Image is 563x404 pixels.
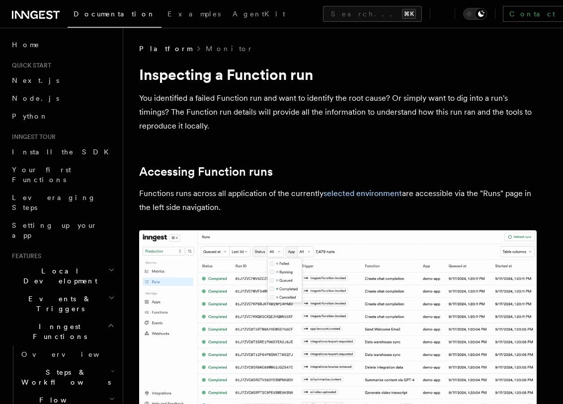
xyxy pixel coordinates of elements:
[8,290,117,318] button: Events & Triggers
[139,66,537,83] h1: Inspecting a Function run
[8,318,117,345] button: Inngest Functions
[8,252,41,260] span: Features
[167,10,221,18] span: Examples
[12,166,71,184] span: Your first Functions
[139,44,192,54] span: Platform
[8,36,117,54] a: Home
[8,107,117,125] a: Python
[17,345,117,363] a: Overview
[8,294,108,314] span: Events & Triggers
[139,165,273,179] a: Accessing Function runs
[8,216,117,244] a: Setting up your app
[12,76,59,84] span: Next.js
[139,187,537,214] p: Functions runs across all application of the currently are accessible via the "Runs" page in the ...
[206,44,253,54] a: Monitor
[8,262,117,290] button: Local Development
[8,62,51,69] span: Quick start
[463,8,487,20] button: Toggle dark mode
[74,10,156,18] span: Documentation
[12,94,59,102] span: Node.js
[12,221,97,239] span: Setting up your app
[12,148,115,156] span: Install the SDK
[8,189,117,216] a: Leveraging Steps
[161,3,227,27] a: Examples
[8,161,117,189] a: Your first Functions
[227,3,291,27] a: AgentKit
[323,6,422,22] button: Search...⌘K
[17,363,117,391] button: Steps & Workflows
[21,350,124,358] span: Overview
[8,89,117,107] a: Node.js
[8,71,117,89] a: Next.js
[139,91,537,133] p: You identified a failed Function run and want to identify the root cause? Or simply want to dig i...
[12,112,48,120] span: Python
[12,40,40,50] span: Home
[8,133,56,141] span: Inngest tour
[323,189,402,198] a: selected environment
[402,9,416,19] kbd: ⌘K
[17,367,111,387] span: Steps & Workflows
[8,266,108,286] span: Local Development
[68,3,161,28] a: Documentation
[8,143,117,161] a: Install the SDK
[8,322,107,341] span: Inngest Functions
[233,10,285,18] span: AgentKit
[12,194,96,211] span: Leveraging Steps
